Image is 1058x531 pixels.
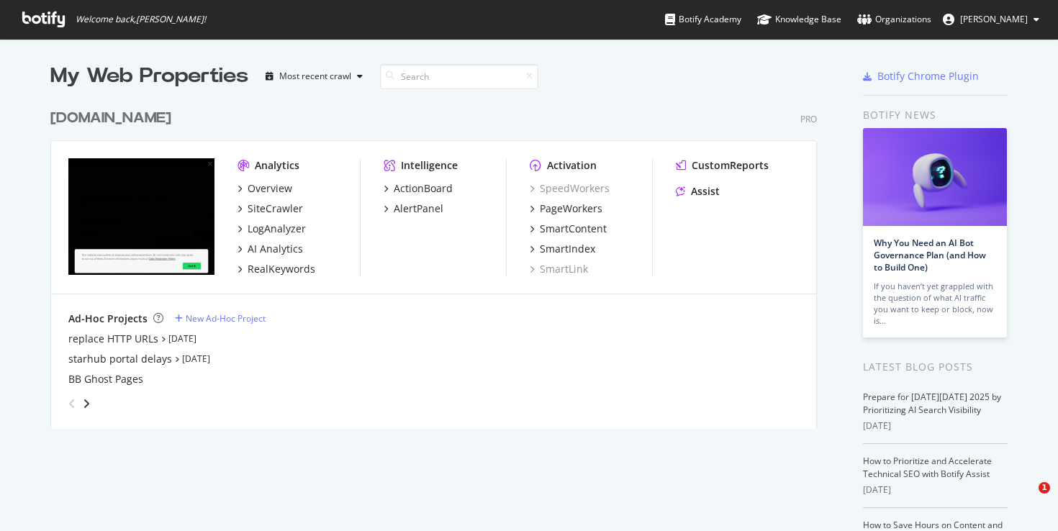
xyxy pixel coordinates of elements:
[757,12,841,27] div: Knowledge Base
[863,359,1008,375] div: Latest Blog Posts
[68,352,172,366] a: starhub portal delays
[540,222,607,236] div: SmartContent
[547,158,597,173] div: Activation
[248,201,303,216] div: SiteCrawler
[50,108,177,129] a: [DOMAIN_NAME]
[68,332,158,346] a: replace HTTP URLs
[50,108,171,129] div: [DOMAIN_NAME]
[857,12,931,27] div: Organizations
[540,201,602,216] div: PageWorkers
[380,64,538,89] input: Search
[401,158,458,173] div: Intelligence
[50,91,828,429] div: grid
[248,242,303,256] div: AI Analytics
[530,222,607,236] a: SmartContent
[248,181,292,196] div: Overview
[68,372,143,386] a: BB Ghost Pages
[960,13,1028,25] span: Keith Ang
[530,262,588,276] a: SmartLink
[384,181,453,196] a: ActionBoard
[874,281,996,327] div: If you haven’t yet grappled with the question of what AI traffic you want to keep or block, now is…
[238,181,292,196] a: Overview
[182,353,210,365] a: [DATE]
[168,332,196,345] a: [DATE]
[863,419,1008,432] div: [DATE]
[530,242,595,256] a: SmartIndex
[863,69,979,83] a: Botify Chrome Plugin
[874,237,986,273] a: Why You Need an AI Bot Governance Plan (and How to Build One)
[800,113,817,125] div: Pro
[691,184,720,199] div: Assist
[63,392,81,415] div: angle-left
[81,396,91,411] div: angle-right
[186,312,266,324] div: New Ad-Hoc Project
[248,222,306,236] div: LogAnalyzer
[863,128,1007,226] img: Why You Need an AI Bot Governance Plan (and How to Build One)
[863,484,1008,496] div: [DATE]
[68,158,214,275] img: starhub.com
[76,14,206,25] span: Welcome back, [PERSON_NAME] !
[255,158,299,173] div: Analytics
[238,242,303,256] a: AI Analytics
[863,455,992,480] a: How to Prioritize and Accelerate Technical SEO with Botify Assist
[68,312,148,326] div: Ad-Hoc Projects
[394,201,443,216] div: AlertPanel
[238,222,306,236] a: LogAnalyzer
[540,242,595,256] div: SmartIndex
[530,201,602,216] a: PageWorkers
[394,181,453,196] div: ActionBoard
[530,181,610,196] a: SpeedWorkers
[931,8,1051,31] button: [PERSON_NAME]
[676,184,720,199] a: Assist
[1009,482,1044,517] iframe: Intercom live chat
[384,201,443,216] a: AlertPanel
[238,262,315,276] a: RealKeywords
[877,69,979,83] div: Botify Chrome Plugin
[248,262,315,276] div: RealKeywords
[175,312,266,324] a: New Ad-Hoc Project
[692,158,769,173] div: CustomReports
[50,62,248,91] div: My Web Properties
[863,391,1001,416] a: Prepare for [DATE][DATE] 2025 by Prioritizing AI Search Visibility
[676,158,769,173] a: CustomReports
[260,65,369,88] button: Most recent crawl
[665,12,741,27] div: Botify Academy
[863,107,1008,123] div: Botify news
[238,201,303,216] a: SiteCrawler
[279,72,351,81] div: Most recent crawl
[1039,482,1050,494] span: 1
